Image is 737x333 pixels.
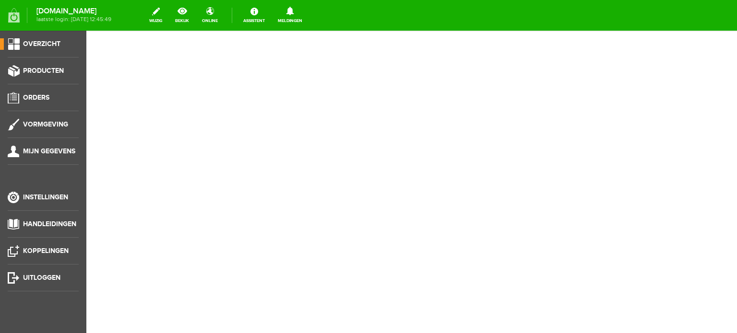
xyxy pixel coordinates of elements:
span: Orders [23,93,49,102]
a: online [196,5,224,26]
a: bekijk [169,5,195,26]
span: Uitloggen [23,274,60,282]
span: Instellingen [23,193,68,201]
span: laatste login: [DATE] 12:45:49 [36,17,111,22]
span: Vormgeving [23,120,68,128]
span: Handleidingen [23,220,76,228]
strong: [DOMAIN_NAME] [36,9,111,14]
span: Mijn gegevens [23,147,75,155]
span: Koppelingen [23,247,69,255]
span: Overzicht [23,40,60,48]
span: Producten [23,67,64,75]
a: Assistent [238,5,271,26]
a: Meldingen [272,5,308,26]
a: wijzig [143,5,168,26]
